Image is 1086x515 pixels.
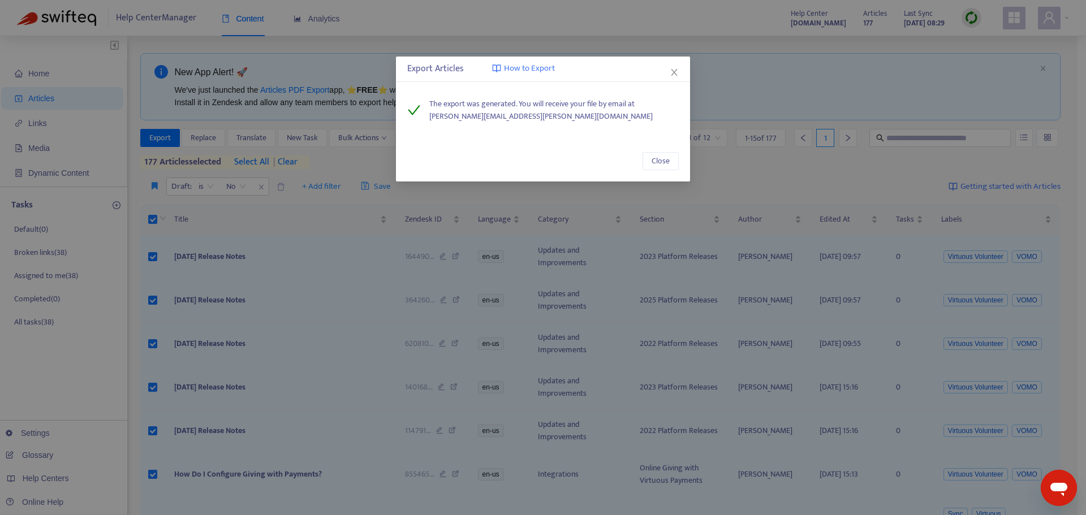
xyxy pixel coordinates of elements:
[492,62,555,75] a: How to Export
[668,66,680,79] button: Close
[492,64,501,73] img: image-link
[407,103,421,117] span: check
[407,62,679,76] div: Export Articles
[652,155,670,167] span: Close
[504,62,555,75] span: How to Export
[643,152,679,170] button: Close
[429,98,679,123] span: The export was generated. You will receive your file by email at [PERSON_NAME][EMAIL_ADDRESS][PER...
[1041,470,1077,506] iframe: Button to launch messaging window
[670,68,679,77] span: close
